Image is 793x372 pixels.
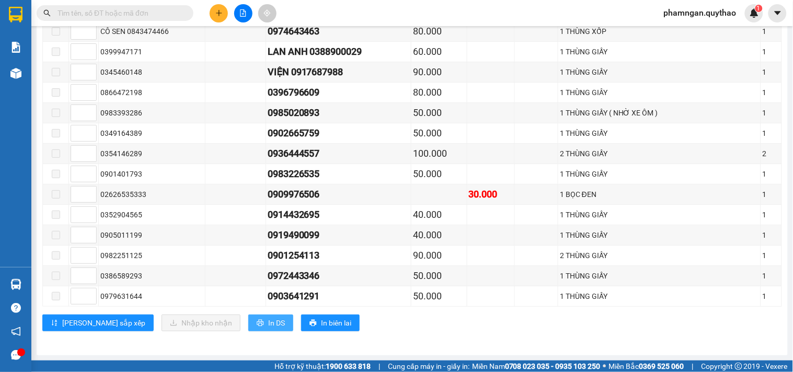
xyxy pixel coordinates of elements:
[763,209,780,220] div: 1
[100,148,203,159] div: 0354146289
[603,364,606,368] span: ⚪️
[263,9,271,17] span: aim
[268,248,409,263] div: 0901254113
[560,107,759,119] div: 1 THÙNG GIẤY ( NHỜ XE ÔM )
[560,127,759,139] div: 1 THÙNG GIẤY
[234,4,252,22] button: file-add
[768,4,787,22] button: caret-down
[378,361,380,372] span: |
[763,87,780,98] div: 1
[560,168,759,180] div: 1 THÙNG GIẤY
[268,106,409,120] div: 0985020893
[9,7,22,22] img: logo-vxr
[100,127,203,139] div: 0349164389
[763,168,780,180] div: 1
[268,85,409,100] div: 0396796609
[248,315,293,331] button: printerIn DS
[413,228,465,242] div: 40.000
[274,361,371,372] span: Hỗ trợ kỹ thuật:
[750,8,759,18] img: icon-new-feature
[773,8,783,18] span: caret-down
[763,26,780,37] div: 1
[735,363,742,370] span: copyright
[413,106,465,120] div: 50.000
[268,44,409,59] div: LAN ANH 0388900029
[10,42,21,53] img: solution-icon
[413,126,465,141] div: 50.000
[755,5,763,12] sup: 1
[757,5,761,12] span: 1
[321,317,351,329] span: In biên lai
[469,187,513,202] div: 30.000
[100,189,203,200] div: 02626535333
[413,146,465,161] div: 100.000
[763,148,780,159] div: 2
[560,26,759,37] div: 1 THÙNG XỐP
[560,148,759,159] div: 2 THÙNG GIẤY
[560,209,759,220] div: 1 THÙNG GIẤY
[42,315,154,331] button: sort-ascending[PERSON_NAME] sắp xếp
[413,85,465,100] div: 80.000
[413,24,465,39] div: 80.000
[309,319,317,328] span: printer
[560,270,759,282] div: 1 THÙNG GIẤY
[268,317,285,329] span: In DS
[763,107,780,119] div: 1
[100,107,203,119] div: 0983393286
[763,46,780,57] div: 1
[560,290,759,302] div: 1 THÙNG GIẤY
[100,168,203,180] div: 0901401793
[268,65,409,79] div: VIỆN 0917687988
[763,250,780,261] div: 1
[162,315,240,331] button: downloadNhập kho nhận
[258,4,277,22] button: aim
[100,250,203,261] div: 0982251125
[100,46,203,57] div: 0399947171
[763,66,780,78] div: 1
[100,26,203,37] div: CÔ SEN 0843474466
[560,189,759,200] div: 1 BỌC ĐEN
[763,290,780,302] div: 1
[100,209,203,220] div: 0352904565
[560,250,759,261] div: 2 THÙNG GIẤY
[11,327,21,336] span: notification
[268,126,409,141] div: 0902665759
[268,289,409,304] div: 0903641291
[301,315,360,331] button: printerIn biên lai
[215,9,223,17] span: plus
[10,279,21,290] img: warehouse-icon
[609,361,684,372] span: Miền Bắc
[326,362,371,370] strong: 1900 633 818
[100,229,203,241] div: 0905011199
[560,229,759,241] div: 1 THÙNG GIẤY
[257,319,264,328] span: printer
[268,187,409,202] div: 0909976506
[413,289,465,304] div: 50.000
[413,269,465,283] div: 50.000
[11,350,21,360] span: message
[656,6,745,19] span: phamngan.quythao
[268,24,409,39] div: 0974643463
[639,362,684,370] strong: 0369 525 060
[763,270,780,282] div: 1
[763,189,780,200] div: 1
[100,290,203,302] div: 0979631644
[472,361,601,372] span: Miền Nam
[505,362,601,370] strong: 0708 023 035 - 0935 103 250
[100,270,203,282] div: 0386589293
[413,167,465,181] div: 50.000
[763,229,780,241] div: 1
[43,9,51,17] span: search
[268,269,409,283] div: 0972443346
[692,361,694,372] span: |
[100,66,203,78] div: 0345460148
[239,9,247,17] span: file-add
[560,87,759,98] div: 1 THÙNG GIÂY
[58,7,181,19] input: Tìm tên, số ĐT hoặc mã đơn
[388,361,469,372] span: Cung cấp máy in - giấy in:
[62,317,145,329] span: [PERSON_NAME] sắp xếp
[413,248,465,263] div: 90.000
[413,207,465,222] div: 40.000
[51,319,58,328] span: sort-ascending
[100,87,203,98] div: 0866472198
